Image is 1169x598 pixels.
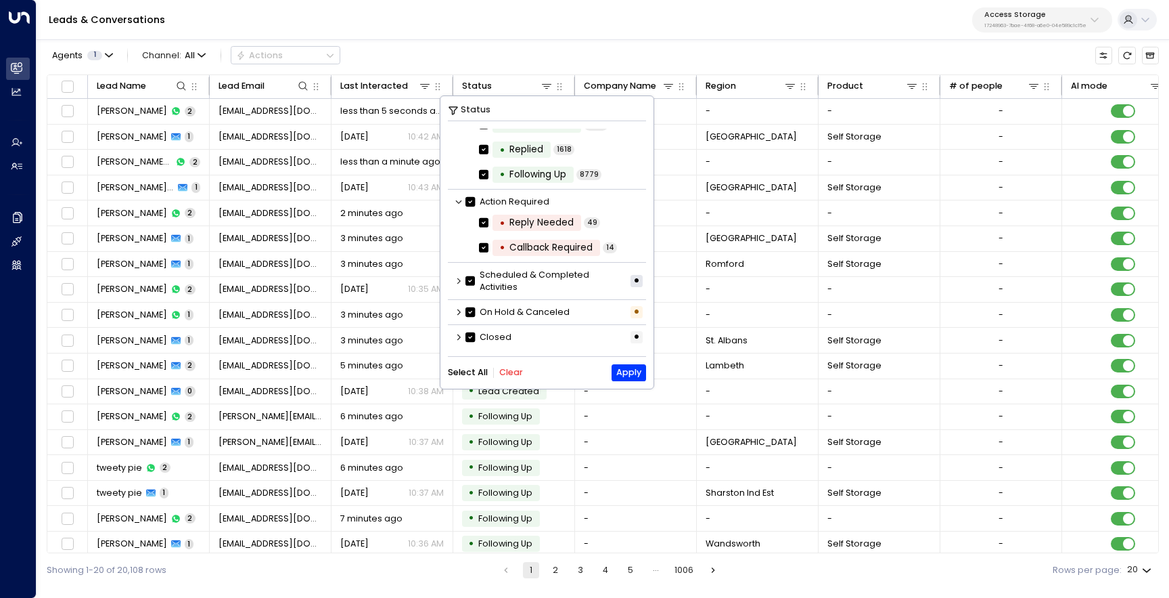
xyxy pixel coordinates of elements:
span: peterd@pbdonoghue.com [219,335,323,347]
div: • [468,406,474,427]
span: Hannah Bostock [97,513,167,525]
span: Toggle select all [60,79,75,94]
div: Last Interacted [340,79,432,93]
td: - [575,532,697,557]
button: Clear [499,368,523,377]
button: Go to next page [705,562,721,578]
td: - [697,303,819,328]
span: bexyoung23@yahoo.com [219,385,323,398]
p: 10:42 AM [408,131,444,143]
span: nick.w.scott87@gmail.com [219,283,323,295]
span: justintime@togetaquote.com [219,181,323,194]
td: - [819,404,940,429]
div: - [999,410,1003,423]
label: On Hold & Canceled [465,306,570,318]
div: - [999,538,1003,550]
div: • [499,236,505,259]
span: Agents [52,51,83,60]
span: Toggle select row [60,257,75,272]
div: • [631,331,643,343]
td: - [819,506,940,531]
div: • [631,306,643,318]
label: Rows per page: [1053,564,1122,577]
span: hannahpaigeb@hotmail.co.uk [219,538,323,550]
div: • [499,139,505,161]
span: Toggle select row [60,154,75,170]
span: Self Storage [827,538,881,550]
span: Kevin Smith [97,131,167,143]
button: Apply [612,364,646,381]
div: • [631,275,643,287]
td: - [575,379,697,404]
div: • [468,457,474,478]
nav: pagination navigation [497,562,722,578]
span: Self Storage [827,232,881,244]
div: - [999,156,1003,168]
span: 1 [185,309,193,320]
span: Oct 07, 2025 [340,385,369,398]
div: - [999,207,1003,219]
span: Justin Time [97,181,175,194]
span: Channel: [137,47,210,64]
span: mr.lee.thomason@hotmail.com [219,436,323,448]
div: AI mode [1071,79,1107,93]
span: 2 [185,106,196,116]
div: Following Up [509,168,566,181]
div: Actions [236,50,283,61]
div: Replied [509,143,543,156]
div: • [468,534,474,555]
div: - [999,513,1003,525]
span: 1 [185,234,193,244]
span: Following Up [478,538,532,549]
div: Product [827,79,863,93]
span: Basingstoke [706,131,797,143]
span: jarad89@gmail.com [219,232,323,244]
span: less than 5 seconds ago [340,105,444,117]
div: - [999,309,1003,321]
span: 2 [185,360,196,370]
span: Self Storage [827,436,881,448]
span: Following Up [478,410,532,422]
button: Actions [231,46,340,64]
span: Toggle select row [60,104,75,119]
button: Customize [1095,47,1112,64]
span: 1 [87,51,102,60]
span: tweety pie [97,462,142,474]
button: Select All [448,368,488,377]
td: - [697,455,819,480]
span: Following Up [478,487,532,498]
span: Toggle select row [60,409,75,425]
span: 2 [160,463,170,473]
div: Last Interacted [340,79,408,93]
span: Self Storage [827,181,881,194]
span: 1 [185,335,193,345]
span: 5 minutes ago [340,360,403,372]
span: mr.lee.thomason@hotmail.com [219,410,323,423]
span: Kevin Smith [97,105,167,117]
span: Oct 07, 2025 [340,538,369,550]
span: Following Up [478,436,532,448]
span: 3 minutes ago [340,258,403,270]
div: Reply Needed [509,216,574,230]
span: Toggle select row [60,282,75,297]
span: 3 minutes ago [340,232,403,244]
span: Jamaine Aradogolous [97,232,167,244]
span: 6 minutes ago [340,462,403,474]
div: • [499,212,505,234]
td: - [575,506,697,531]
div: - [999,131,1003,143]
td: - [697,277,819,302]
span: Toggle select row [60,205,75,221]
span: Yesterday [340,283,369,295]
span: Toggle select row [60,486,75,501]
div: AI mode [1071,79,1163,93]
span: Lambeth [706,360,744,372]
span: Nicholas Scott [97,258,167,270]
span: Peter Donoghue [97,335,167,347]
span: All [185,51,195,60]
span: Tower Bridge [706,232,797,244]
td: - [697,200,819,226]
div: … [647,562,664,578]
td: - [819,277,940,302]
span: Oct 07, 2025 [340,131,369,143]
